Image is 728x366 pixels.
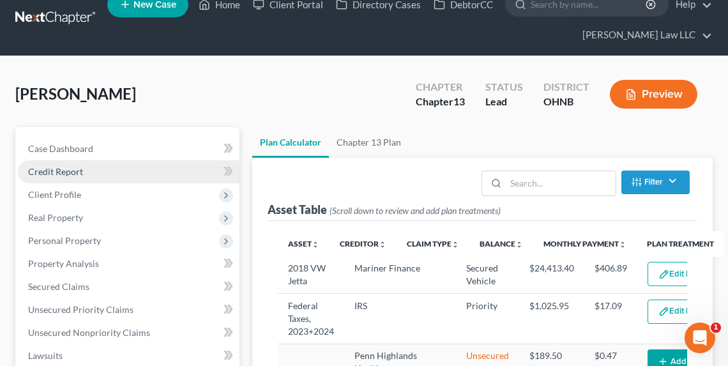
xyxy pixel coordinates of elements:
span: Client Profile [28,189,81,200]
span: Case Dashboard [28,143,93,154]
a: Credit Report [18,160,239,183]
span: (Scroll down to review and add plan treatments) [330,205,501,216]
img: edit-pencil-c1479a1de80d8dea1e2430c2f745a3c6a07e9d7aa2eeffe225670001d78357a8.svg [658,306,669,317]
img: edit-pencil-c1479a1de80d8dea1e2430c2f745a3c6a07e9d7aa2eeffe225670001d78357a8.svg [658,269,669,280]
i: unfold_more [312,241,319,248]
a: Assetunfold_more [288,239,319,248]
div: Chapter [416,80,465,95]
button: Filter [621,171,690,194]
div: Asset Table [268,202,501,217]
a: [PERSON_NAME] Law LLC [576,24,712,47]
i: unfold_more [379,241,386,248]
span: [PERSON_NAME] [15,84,136,103]
td: 2018 VW Jetta [278,257,344,294]
div: District [543,80,589,95]
iframe: Intercom live chat [685,323,715,353]
td: $1,025.95 [519,294,584,344]
span: Property Analysis [28,258,99,269]
a: Claim Typeunfold_more [407,239,459,248]
input: Search... [506,171,615,195]
div: Status [485,80,523,95]
a: Unsecured Nonpriority Claims [18,321,239,344]
a: Unsecured Priority Claims [18,298,239,321]
div: Lead [485,95,523,109]
td: Federal Taxes, 2023+2024 [278,294,344,344]
span: Unsecured Nonpriority Claims [28,327,150,338]
td: $17.09 [584,294,637,344]
a: Balanceunfold_more [480,239,523,248]
th: Plan Treatment [637,231,724,257]
i: unfold_more [619,241,626,248]
a: Property Analysis [18,252,239,275]
span: Credit Report [28,166,83,177]
i: unfold_more [451,241,459,248]
span: 13 [453,95,465,107]
button: Preview [610,80,697,109]
span: Real Property [28,212,83,223]
a: Chapter 13 Plan [329,127,409,158]
span: Personal Property [28,235,101,246]
span: Lawsuits [28,350,63,361]
td: Priority [456,294,519,344]
i: unfold_more [515,241,523,248]
div: Chapter [416,95,465,109]
span: Unsecured Priority Claims [28,304,133,315]
td: $24,413.40 [519,257,584,294]
a: Creditorunfold_more [340,239,386,248]
span: 1 [711,323,721,333]
a: Plan Calculator [252,127,329,158]
td: Mariner Finance [344,257,456,294]
a: Monthly Paymentunfold_more [543,239,626,248]
a: Secured Claims [18,275,239,298]
td: IRS [344,294,456,344]
span: Secured Claims [28,281,89,292]
div: OHNB [543,95,589,109]
td: Secured Vehicle [456,257,519,294]
td: $406.89 [584,257,637,294]
a: Case Dashboard [18,137,239,160]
